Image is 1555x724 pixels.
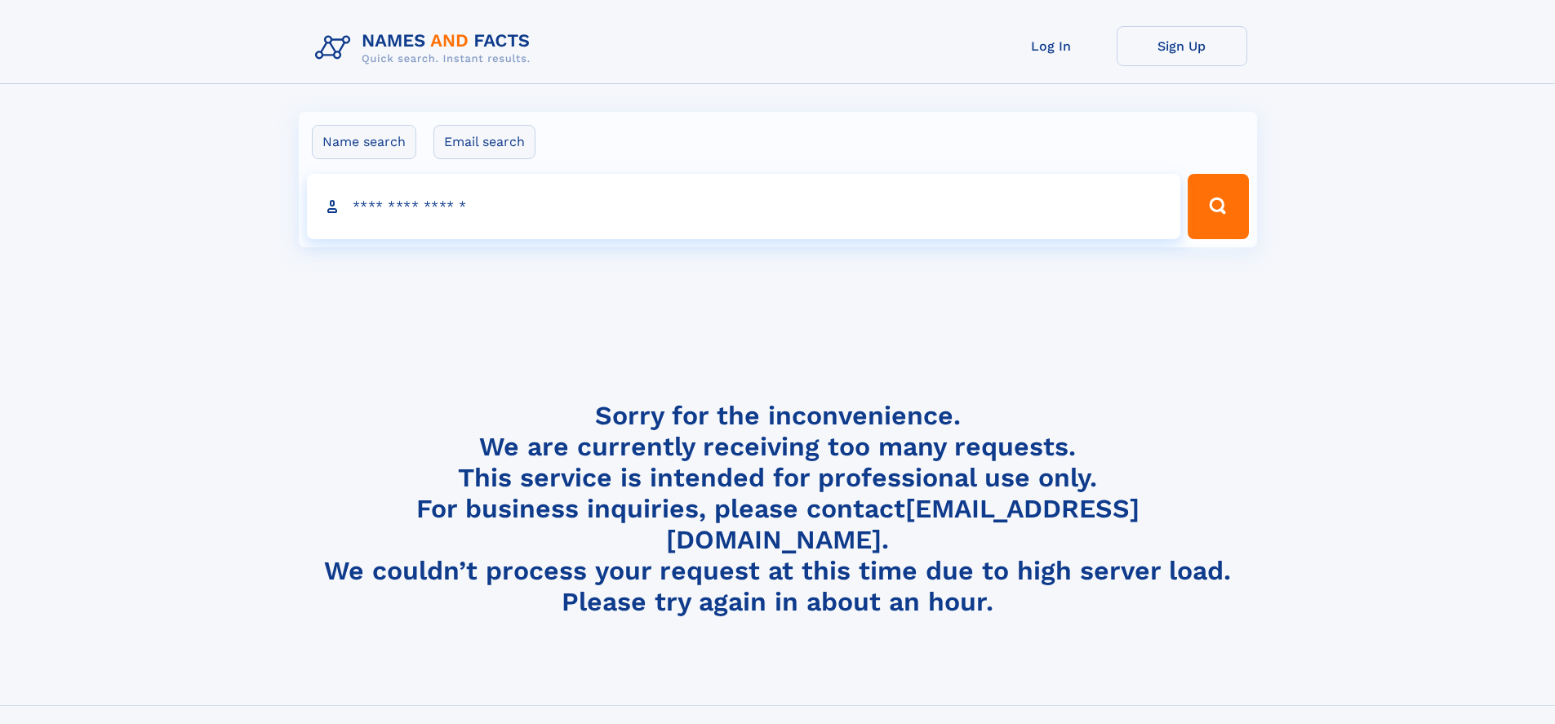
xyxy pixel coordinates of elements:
[1188,174,1248,239] button: Search Button
[309,26,544,70] img: Logo Names and Facts
[986,26,1117,66] a: Log In
[312,125,416,159] label: Name search
[1117,26,1247,66] a: Sign Up
[307,174,1181,239] input: search input
[666,493,1140,555] a: [EMAIL_ADDRESS][DOMAIN_NAME]
[433,125,535,159] label: Email search
[309,400,1247,618] h4: Sorry for the inconvenience. We are currently receiving too many requests. This service is intend...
